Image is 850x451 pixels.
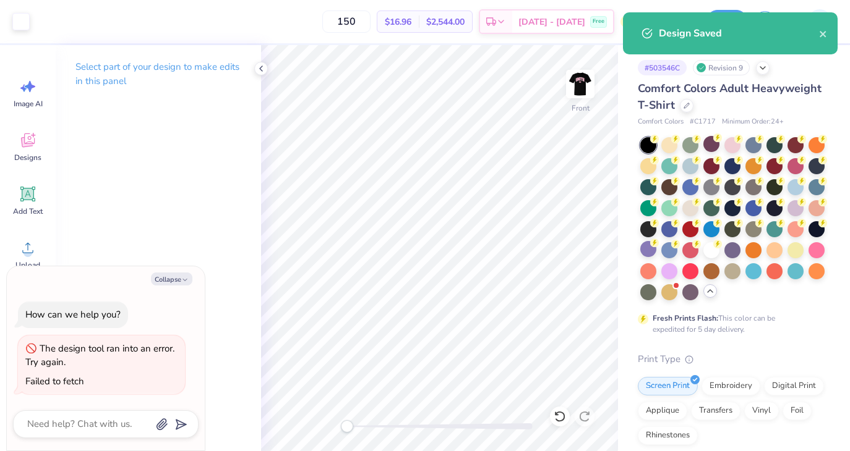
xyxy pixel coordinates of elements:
[807,9,832,34] img: Hannah Pettit
[691,402,741,420] div: Transfers
[15,260,40,270] span: Upload
[638,352,825,366] div: Print Type
[75,60,241,88] p: Select part of your design to make edits in this panel
[568,72,593,96] img: Front
[690,117,716,127] span: # C1717
[693,60,750,75] div: Revision 9
[638,81,822,112] span: Comfort Colors Adult Heavyweight T-Shirt
[702,377,760,395] div: Embroidery
[638,402,687,420] div: Applique
[25,308,121,321] div: How can we help you?
[426,15,465,28] span: $2,544.00
[14,153,41,162] span: Designs
[341,420,353,432] div: Accessibility label
[638,426,698,445] div: Rhinestones
[764,377,824,395] div: Digital Print
[14,99,43,109] span: Image AI
[572,103,590,114] div: Front
[785,9,838,34] a: HP
[639,9,700,34] input: Untitled Design
[653,313,805,335] div: This color can be expedited for 5 day delivery.
[385,15,411,28] span: $16.96
[638,60,687,75] div: # 503546C
[659,26,819,41] div: Design Saved
[744,402,779,420] div: Vinyl
[783,402,812,420] div: Foil
[25,342,174,369] div: The design tool ran into an error. Try again.
[722,117,784,127] span: Minimum Order: 24 +
[653,313,718,323] strong: Fresh Prints Flash:
[819,26,828,41] button: close
[322,11,371,33] input: – –
[593,17,604,26] span: Free
[25,375,84,387] div: Failed to fetch
[638,117,684,127] span: Comfort Colors
[151,272,192,285] button: Collapse
[13,206,43,216] span: Add Text
[638,377,698,395] div: Screen Print
[518,15,585,28] span: [DATE] - [DATE]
